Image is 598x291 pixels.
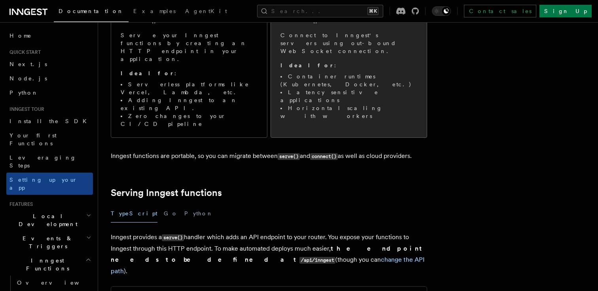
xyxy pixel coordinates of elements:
[14,276,93,290] a: Overview
[6,212,86,228] span: Local Development
[6,114,93,128] a: Install the SDK
[184,205,213,223] button: Python
[6,29,93,43] a: Home
[121,31,257,63] p: Serve your Inngest functions by creating an HTTP endpoint in your application.
[280,88,417,104] li: Latency sensitive applications
[121,96,257,112] li: Adding Inngest to an existing API.
[6,128,93,150] a: Your first Functions
[164,205,178,223] button: Go
[367,7,378,15] kbd: ⌘K
[6,209,93,231] button: Local Development
[9,89,38,96] span: Python
[9,177,78,191] span: Setting up your app
[111,7,267,138] a: serve()Serve your Inngest functions by creating an HTTP endpoint in your application.Ideal for:Se...
[271,7,427,138] a: connect()Connect to Inngest's servers using out-bound WebSocket connection.Ideal for:Container ru...
[129,2,180,21] a: Examples
[6,150,93,173] a: Leveraging Steps
[111,150,427,162] p: Inngest functions are portable, so you can migrate between and as well as cloud providers.
[180,2,232,21] a: AgentKit
[280,104,417,120] li: Horizontal scaling with workers
[111,232,427,277] p: Inngest provides a handler which adds an API endpoint to your router. You expose your functions t...
[9,32,32,40] span: Home
[6,106,44,112] span: Inngest tour
[6,86,93,100] a: Python
[432,6,451,16] button: Toggle dark mode
[9,75,47,82] span: Node.js
[9,61,47,67] span: Next.js
[6,49,41,55] span: Quick start
[257,5,383,17] button: Search...⌘K
[121,80,257,96] li: Serverless platforms like Vercel, Lambda, etc.
[6,234,86,250] span: Events & Triggers
[6,71,93,86] a: Node.js
[278,153,300,160] code: serve()
[9,118,91,124] span: Install the SDK
[17,280,98,286] span: Overview
[539,5,592,17] a: Sign Up
[133,8,176,14] span: Examples
[54,2,129,22] a: Documentation
[464,5,536,17] a: Contact sales
[111,205,157,223] button: TypeScript
[121,112,257,128] li: Zero changes to your CI/CD pipeline
[185,8,227,14] span: AgentKit
[9,132,57,146] span: Your first Functions
[280,61,417,69] p: :
[6,231,93,253] button: Events & Triggers
[162,234,184,241] code: serve()
[6,201,33,207] span: Features
[111,187,222,198] a: Serving Inngest functions
[59,8,124,14] span: Documentation
[9,154,76,169] span: Leveraging Steps
[280,62,334,68] strong: Ideal for
[6,253,93,276] button: Inngest Functions
[310,153,338,160] code: connect()
[121,70,174,76] strong: Ideal for
[299,257,335,264] code: /api/inngest
[121,69,257,77] p: :
[280,72,417,88] li: Container runtimes (Kubernetes, Docker, etc.)
[6,173,93,195] a: Setting up your app
[6,257,85,272] span: Inngest Functions
[6,57,93,71] a: Next.js
[280,31,417,55] p: Connect to Inngest's servers using out-bound WebSocket connection.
